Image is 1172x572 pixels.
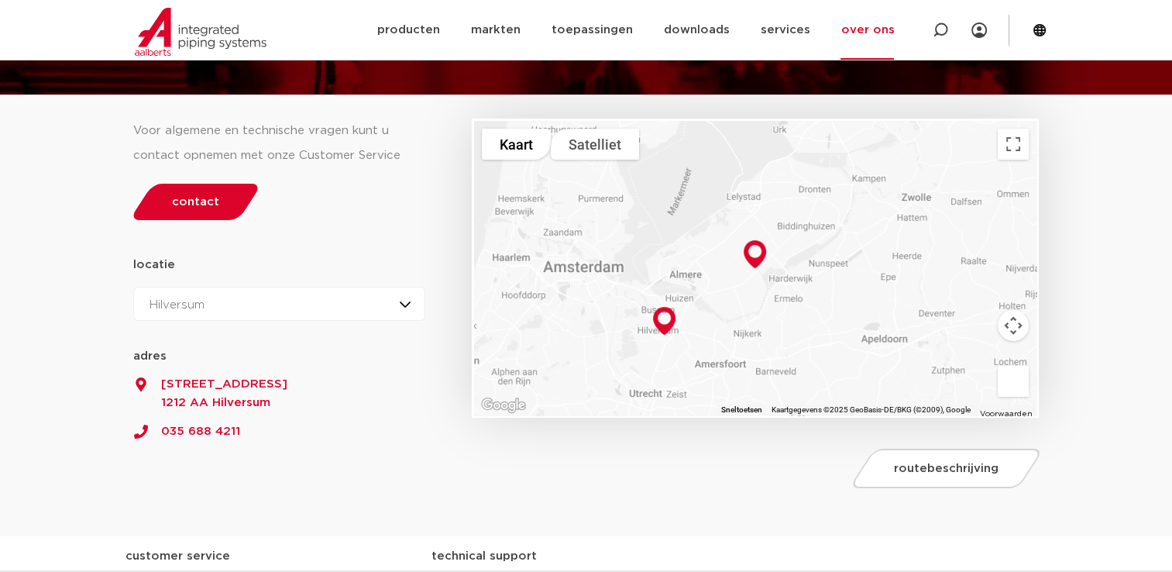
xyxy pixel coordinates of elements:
span: contact [172,196,219,208]
button: Stratenkaart tonen [482,129,551,160]
span: routebeschrijving [894,463,998,474]
button: Satellietbeelden tonen [551,129,639,160]
button: Bedieningsopties voor de kaartweergave [998,310,1029,341]
span: Kaartgegevens ©2025 GeoBasis-DE/BKG (©2009), Google [771,405,970,414]
button: Sleep Pegman de kaart op om Street View te openen [998,366,1029,397]
strong: locatie [133,259,175,270]
a: routebeschrijving [849,449,1044,488]
button: Weergave op volledig scherm aan- of uitzetten [998,129,1029,160]
button: Sneltoetsen [720,405,761,415]
span: Hilversum [150,299,204,311]
img: Google [478,395,529,415]
strong: customer service technical support [125,550,537,562]
a: contact [129,184,262,220]
a: Dit gebied openen in Google Maps (er wordt een nieuw venster geopend) [478,395,529,415]
div: Voor algemene en technische vragen kunt u contact opnemen met onze Customer Service [133,119,426,168]
a: Voorwaarden (wordt geopend in een nieuw tabblad) [979,410,1032,418]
